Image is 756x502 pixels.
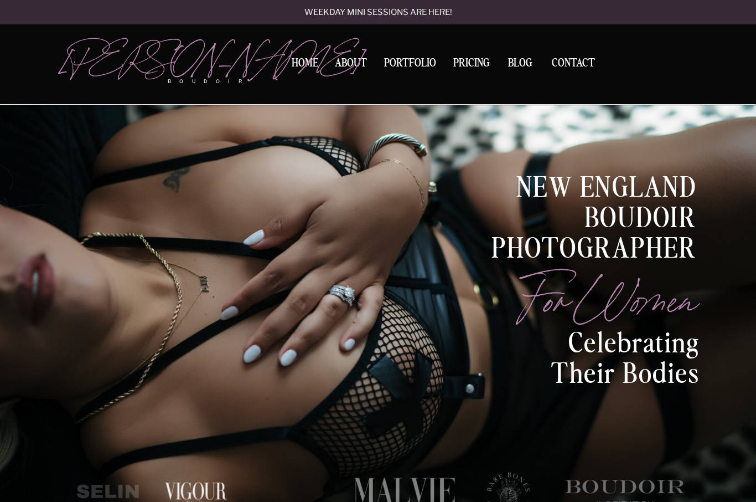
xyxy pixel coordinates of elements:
a: Contact [547,58,599,69]
a: Portfolio [380,58,440,73]
p: celebrating their bodies [513,329,700,394]
p: boudoir [168,78,260,85]
a: Pricing [450,58,493,73]
a: [PERSON_NAME] [61,39,260,73]
a: Weekday mini sessions are here! [275,8,481,18]
p: for women [455,262,696,325]
a: BLOG [503,58,537,68]
h1: New England BOUDOIR Photographer [435,173,696,234]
